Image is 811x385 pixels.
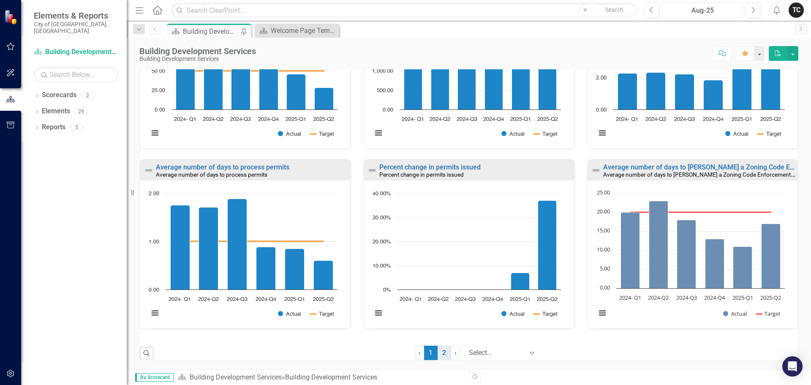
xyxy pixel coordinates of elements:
[510,117,531,122] text: 2025-Q1
[596,307,608,319] button: View chart menu, Chart
[230,117,251,122] text: 2024-Q3
[34,67,118,82] input: Search Below...
[484,117,504,122] text: 2024-Q4
[198,297,219,302] text: 2024-Q2
[74,108,88,115] div: 29
[760,117,781,122] text: 2025-Q2
[674,117,695,122] text: 2024-Q3
[761,224,780,289] path: 2025-Q2, 17. Actual.
[34,47,118,57] a: Building Development Services
[42,106,70,116] a: Elements
[311,311,334,317] button: Show Target
[732,294,753,301] text: 2025-Q1
[155,107,165,113] text: 0.00
[278,131,301,137] button: Show Actual
[139,56,256,62] div: Building Development Services
[174,117,196,122] text: 2024- Q1
[400,297,422,302] text: 2024- Q1
[379,163,481,171] a: Percent change in permits issued
[377,88,393,93] text: 500.00
[313,117,334,122] text: 2025-Q2
[402,117,425,122] text: 2024- Q1
[619,294,641,301] text: 2024- Q1
[152,88,165,93] text: 25.00
[184,69,326,73] g: Target, series 2 of 2. Line with 6 data points.
[761,34,780,109] path: 2025-Q2, 4.67. Actual.
[731,117,752,122] text: 2025-Q1
[592,9,789,146] svg: Interactive chart
[203,117,223,122] text: 2024-Q2
[597,208,610,215] text: 20.00
[231,52,250,109] path: 2024-Q3, 75. Actual.
[139,46,256,56] div: Building Development Services
[620,213,640,289] path: 2024- Q1, 20. Actual.
[285,249,305,290] path: 2025-Q1, 0.85. Actual.
[430,117,450,122] text: 2024-Q2
[140,159,351,329] div: Double-Click to Edit
[373,191,391,197] text: 40.00%
[620,201,780,289] g: Actual, series 1 of 2. Bar series with 6 bars.
[149,287,159,293] text: 0.00
[756,310,781,317] button: Show Target
[256,247,276,290] path: 2024-Q4, 0.88. Actual.
[149,239,159,245] text: 1.00
[537,297,558,302] text: 2025-Q2
[373,307,384,319] button: View chart menu, Chart
[34,21,118,35] small: City of [GEOGRAPHIC_DATA], [GEOGRAPHIC_DATA]
[587,159,798,329] div: Double-Click to Edit
[618,34,780,109] g: Actual, series 1 of 2. Bar series with 6 bars.
[593,4,635,16] button: Search
[183,26,239,37] div: Building Development Services
[482,297,503,302] text: 2024-Q4
[373,215,391,221] text: 30.00%
[144,9,346,146] div: Chart. Highcharts interactive chart.
[510,297,531,302] text: 2025-Q1
[600,265,610,272] text: 5.00
[278,311,301,317] button: Show Actual
[501,311,525,317] button: Show Actual
[597,246,610,253] text: 10.00
[404,44,422,109] path: 2024- Q1, 1,705. Actual.
[171,205,190,290] path: 2024- Q1, 1.75. Actual.
[81,92,94,99] div: 2
[600,284,610,291] text: 0.00
[368,189,569,326] div: Chart. Highcharts interactive chart.
[259,63,278,109] path: 2024-Q4, 60. Actual.
[534,311,558,317] button: Show Target
[645,117,666,122] text: 2024-Q2
[596,107,607,113] text: 0.00
[368,9,565,146] svg: Interactive chart
[152,68,165,74] text: 50.00
[618,73,637,109] path: 2024- Q1, 2.26. Actual.
[592,9,793,146] div: Chart. Highcharts interactive chart.
[373,239,391,245] text: 20.00%
[733,247,752,289] path: 2025-Q1, 11. Actual.
[34,11,118,21] span: Elements & Reports
[424,346,438,360] span: 1
[149,191,159,197] text: 2.00
[605,6,623,13] span: Search
[616,117,638,122] text: 2024- Q1
[789,3,804,18] button: TC
[591,165,601,175] img: Not Defined
[135,373,174,382] span: By Scorecard
[592,189,789,326] svg: Interactive chart
[284,297,305,302] text: 2025-Q1
[178,373,463,382] div: »
[592,189,793,326] div: Chart. Highcharts interactive chart.
[149,307,161,319] button: View chart menu, Chart
[597,188,610,196] text: 25.00
[732,61,751,109] path: 2025-Q1, 3.01. Actual.
[596,127,608,139] button: View chart menu, Chart
[458,40,476,109] path: 2024-Q3, 1,792. Actual.
[760,294,781,301] text: 2025-Q2
[501,131,525,137] button: Show Actual
[149,127,161,139] button: View chart menu, Chart
[144,189,342,326] svg: Interactive chart
[538,201,557,290] path: 2025-Q2, 37. Actual.
[703,80,723,109] path: 2024-Q4, 1.82. Actual.
[256,297,276,302] text: 2024-Q4
[534,131,558,137] button: Show Target
[511,273,530,290] path: 2025-Q1, 7. Actual.
[171,199,333,290] g: Actual, series 1 of 2. Bar series with 6 bars.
